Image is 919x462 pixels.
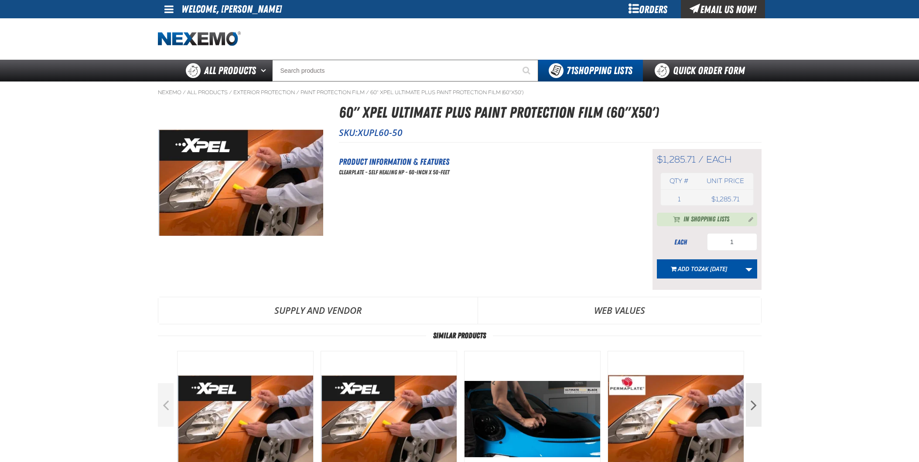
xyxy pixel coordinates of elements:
span: / [296,89,299,96]
p: SKU: [339,126,762,139]
h2: Product Information & Features [339,155,631,168]
span: Add to [678,265,727,273]
span: XUPL60-50 [358,126,403,139]
span: / [229,89,232,96]
a: Quick Order Form [643,60,761,82]
a: Supply and Vendor [158,297,478,323]
a: Web Values [478,297,761,323]
a: Exterior Protection [233,89,295,96]
button: Manage current product in the Shopping List [741,214,755,224]
button: Next [746,383,762,427]
button: Start Searching [516,60,538,82]
h1: 60" XPEL ULTIMATE PLUS Paint Protection Film (60"x50') [339,101,762,124]
button: You have 71 Shopping Lists. Open to view details [538,60,643,82]
span: / [366,89,369,96]
button: Previous [158,383,174,427]
a: Nexemo [158,89,181,96]
input: Search [272,60,538,82]
input: Product Quantity [707,233,757,251]
span: In Shopping Lists [683,214,729,225]
button: Open All Products pages [258,60,272,82]
span: / [698,154,704,165]
a: More Actions [741,259,757,279]
span: / [183,89,186,96]
span: Zak [DATE] [698,265,727,273]
span: $1,285.71 [657,154,696,165]
th: Unit price [697,173,753,189]
span: 1 [678,195,680,203]
a: Home [158,31,241,47]
div: each [657,238,705,247]
span: Shopping Lists [567,65,632,77]
p: Clearplate - Self Healing HP - 60-inch X 50-feet [339,168,631,177]
img: 60" XPEL ULTIMATE PLUS Paint Protection Film (60"x50') [158,129,323,236]
strong: 71 [567,65,574,77]
span: each [706,154,732,165]
a: Paint Protection Film [301,89,365,96]
a: All Products [187,89,228,96]
span: All Products [204,63,256,78]
button: Add toZak [DATE] [657,259,741,279]
img: Nexemo logo [158,31,241,47]
td: $1,285.71 [697,193,753,205]
a: 60" XPEL ULTIMATE PLUS Paint Protection Film (60"x50') [370,89,523,96]
th: Qty # [661,173,698,189]
nav: Breadcrumbs [158,89,762,96]
span: Similar Products [426,331,493,340]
